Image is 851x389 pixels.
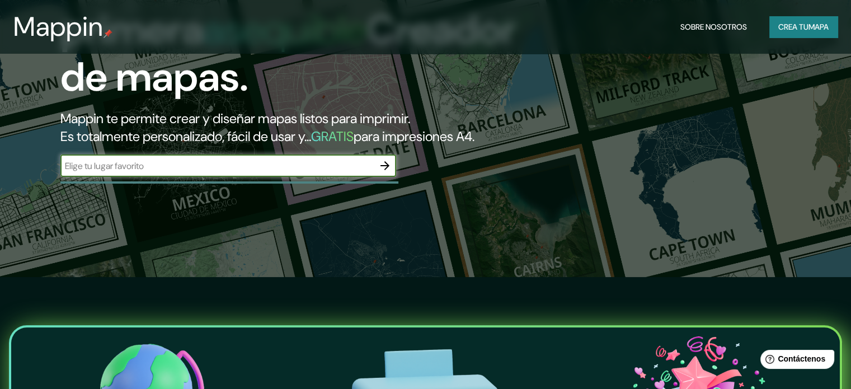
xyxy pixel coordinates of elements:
[60,128,311,145] font: Es totalmente personalizado, fácil de usar y...
[769,16,838,38] button: Crea tumapa
[778,22,808,32] font: Crea tu
[60,110,410,127] font: Mappin te permite crear y diseñar mapas listos para imprimir.
[354,128,474,145] font: para impresiones A4.
[808,22,829,32] font: mapa
[680,22,747,32] font: Sobre nosotros
[676,16,751,38] button: Sobre nosotros
[751,345,839,377] iframe: Lanzador de widgets de ayuda
[13,9,104,44] font: Mappin
[104,29,112,38] img: pin de mapeo
[311,128,354,145] font: GRATIS
[60,160,374,172] input: Elige tu lugar favorito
